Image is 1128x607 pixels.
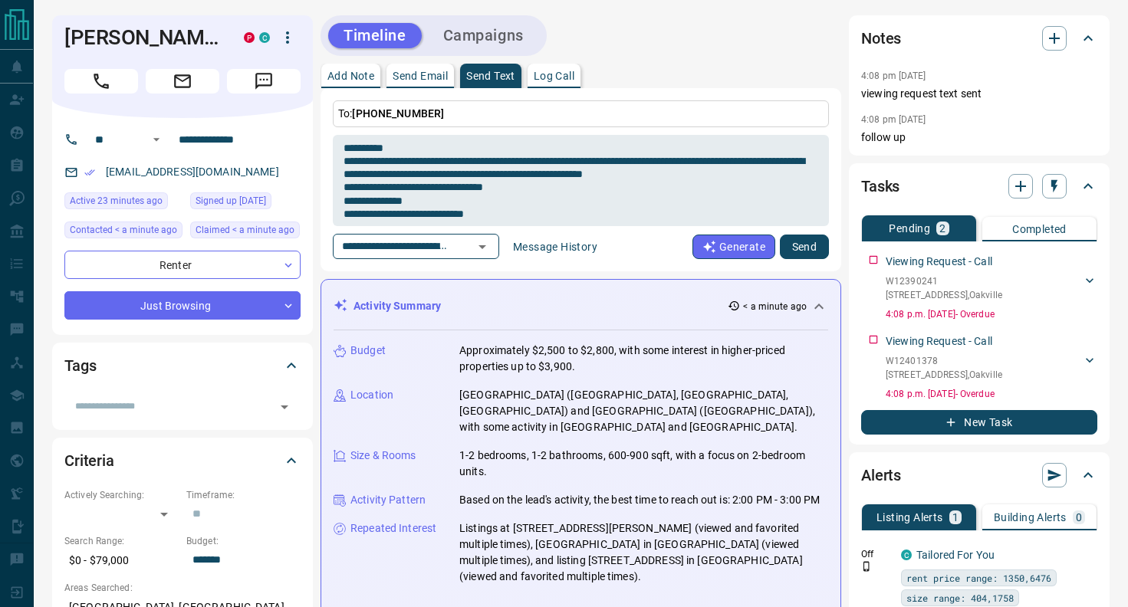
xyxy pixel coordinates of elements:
[459,343,828,375] p: Approximately $2,500 to $2,800, with some interest in higher-priced properties up to $3,900.
[244,32,255,43] div: property.ca
[861,130,1097,146] p: follow up
[350,448,416,464] p: Size & Rooms
[861,561,872,572] svg: Push Notification Only
[146,69,219,94] span: Email
[350,387,393,403] p: Location
[861,86,1097,102] p: viewing request text sent
[190,192,301,214] div: Wed Apr 20 2016
[190,221,301,243] div: Tue Sep 16 2025
[472,236,493,258] button: Open
[861,20,1097,57] div: Notes
[861,463,901,487] h2: Alerts
[906,570,1051,586] span: rent price range: 1350,6476
[334,292,828,320] div: Activity Summary< a minute ago
[861,547,892,561] p: Off
[186,488,301,502] p: Timeframe:
[274,396,295,418] button: Open
[64,251,301,279] div: Renter
[64,442,301,479] div: Criteria
[64,25,221,50] h1: [PERSON_NAME]
[106,166,279,178] a: [EMAIL_ADDRESS][DOMAIN_NAME]
[64,221,183,243] div: Tue Sep 16 2025
[886,354,1002,368] p: W12401378
[350,492,426,508] p: Activity Pattern
[64,291,301,320] div: Just Browsing
[227,69,301,94] span: Message
[64,448,114,473] h2: Criteria
[64,192,183,214] div: Tue Sep 16 2025
[259,32,270,43] div: condos.ca
[743,300,807,313] p: < a minute ago
[459,387,828,435] p: [GEOGRAPHIC_DATA] ([GEOGRAPHIC_DATA], [GEOGRAPHIC_DATA], [GEOGRAPHIC_DATA]) and [GEOGRAPHIC_DATA]...
[861,71,926,81] p: 4:08 pm [DATE]
[64,69,138,94] span: Call
[196,222,294,238] span: Claimed < a minute ago
[861,26,901,51] h2: Notes
[886,351,1097,385] div: W12401378[STREET_ADDRESS],Oakville
[84,167,95,178] svg: Email Verified
[861,114,926,125] p: 4:08 pm [DATE]
[994,512,1067,523] p: Building Alerts
[901,550,912,560] div: condos.ca
[466,71,515,81] p: Send Text
[147,130,166,149] button: Open
[504,235,607,259] button: Message History
[886,288,1002,302] p: [STREET_ADDRESS] , Oakville
[861,174,899,199] h2: Tasks
[889,223,930,234] p: Pending
[196,193,266,208] span: Signed up [DATE]
[64,534,179,548] p: Search Range:
[333,100,829,127] p: To:
[186,534,301,548] p: Budget:
[428,23,539,48] button: Campaigns
[916,549,995,561] a: Tailored For You
[352,107,444,120] span: [PHONE_NUMBER]
[1012,224,1067,235] p: Completed
[886,333,992,349] p: Viewing Request - Call
[70,222,177,238] span: Contacted < a minute ago
[886,274,1002,288] p: W12390241
[886,368,1002,382] p: [STREET_ADDRESS] , Oakville
[64,347,301,384] div: Tags
[886,254,992,270] p: Viewing Request - Call
[886,387,1097,401] p: 4:08 p.m. [DATE] - Overdue
[692,235,775,259] button: Generate
[886,307,1097,321] p: 4:08 p.m. [DATE] - Overdue
[393,71,448,81] p: Send Email
[328,23,422,48] button: Timeline
[876,512,943,523] p: Listing Alerts
[350,343,386,359] p: Budget
[886,271,1097,305] div: W12390241[STREET_ADDRESS],Oakville
[459,492,820,508] p: Based on the lead's activity, the best time to reach out is: 2:00 PM - 3:00 PM
[64,548,179,573] p: $0 - $79,000
[861,457,1097,494] div: Alerts
[64,353,96,378] h2: Tags
[906,590,1014,605] span: size range: 404,1758
[780,235,829,259] button: Send
[64,488,179,502] p: Actively Searching:
[534,71,574,81] p: Log Call
[861,410,1097,435] button: New Task
[64,581,301,595] p: Areas Searched:
[350,520,436,536] p: Repeated Interest
[939,223,945,234] p: 2
[1076,512,1082,523] p: 0
[459,448,828,480] p: 1-2 bedrooms, 1-2 bathrooms, 600-900 sqft, with a focus on 2-bedroom units.
[459,520,828,585] p: Listings at [STREET_ADDRESS][PERSON_NAME] (viewed and favorited multiple times), [GEOGRAPHIC_DATA...
[70,193,163,208] span: Active 23 minutes ago
[354,298,441,314] p: Activity Summary
[861,168,1097,205] div: Tasks
[327,71,374,81] p: Add Note
[952,512,959,523] p: 1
